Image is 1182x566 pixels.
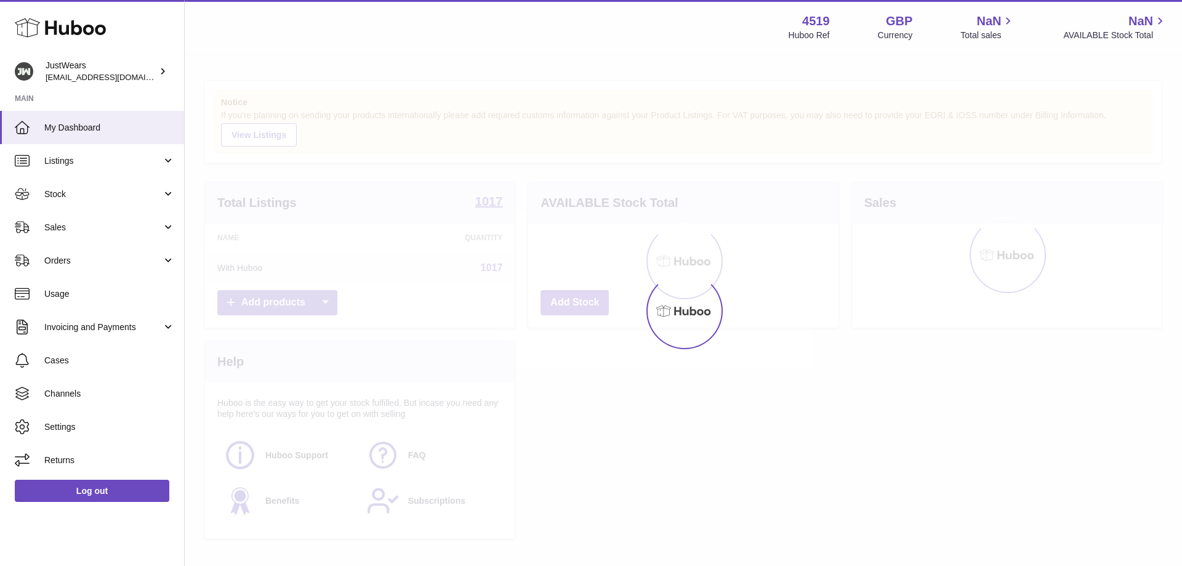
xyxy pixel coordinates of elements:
[1063,30,1167,41] span: AVAILABLE Stock Total
[44,122,175,134] span: My Dashboard
[44,222,162,233] span: Sales
[878,30,913,41] div: Currency
[886,13,912,30] strong: GBP
[802,13,830,30] strong: 4519
[44,155,162,167] span: Listings
[44,455,175,466] span: Returns
[1063,13,1167,41] a: NaN AVAILABLE Stock Total
[44,188,162,200] span: Stock
[789,30,830,41] div: Huboo Ref
[46,72,181,82] span: [EMAIL_ADDRESS][DOMAIN_NAME]
[15,62,33,81] img: internalAdmin-4519@internal.huboo.com
[44,388,175,400] span: Channels
[960,30,1015,41] span: Total sales
[15,480,169,502] a: Log out
[44,421,175,433] span: Settings
[976,13,1001,30] span: NaN
[960,13,1015,41] a: NaN Total sales
[44,255,162,267] span: Orders
[44,355,175,366] span: Cases
[44,321,162,333] span: Invoicing and Payments
[46,60,156,83] div: JustWears
[44,288,175,300] span: Usage
[1128,13,1153,30] span: NaN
